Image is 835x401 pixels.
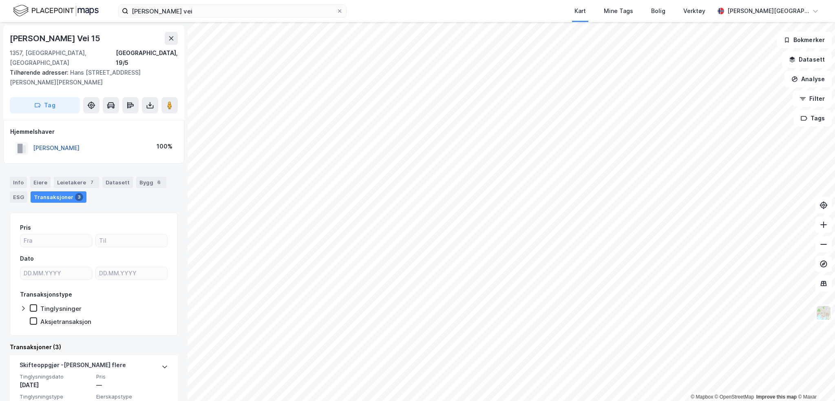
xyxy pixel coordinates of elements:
[136,177,166,188] div: Bygg
[96,235,167,247] input: Til
[20,290,72,299] div: Transaksjonstype
[715,394,754,400] a: OpenStreetMap
[10,68,171,87] div: Hans [STREET_ADDRESS][PERSON_NAME][PERSON_NAME]
[157,142,172,151] div: 100%
[40,305,82,312] div: Tinglysninger
[10,48,116,68] div: 1357, [GEOGRAPHIC_DATA], [GEOGRAPHIC_DATA]
[20,254,34,264] div: Dato
[128,5,336,17] input: Søk på adresse, matrikkel, gårdeiere, leietakere eller personer
[30,177,51,188] div: Eiere
[651,6,665,16] div: Bolig
[756,394,797,400] a: Improve this map
[683,6,705,16] div: Verktøy
[20,267,92,279] input: DD.MM.YYYY
[20,373,91,380] span: Tinglysningsdato
[10,191,27,203] div: ESG
[40,318,91,326] div: Aksjetransaksjon
[691,394,713,400] a: Mapbox
[816,305,831,321] img: Z
[794,362,835,401] iframe: Chat Widget
[782,51,832,68] button: Datasett
[96,393,168,400] span: Eierskapstype
[20,393,91,400] span: Tinglysningstype
[777,32,832,48] button: Bokmerker
[10,177,27,188] div: Info
[54,177,99,188] div: Leietakere
[96,373,168,380] span: Pris
[155,178,163,186] div: 6
[116,48,178,68] div: [GEOGRAPHIC_DATA], 19/5
[20,235,92,247] input: Fra
[20,360,126,373] div: Skifteoppgjør - [PERSON_NAME] flere
[727,6,809,16] div: [PERSON_NAME][GEOGRAPHIC_DATA]
[13,4,99,18] img: logo.f888ab2527a4732fd821a326f86c7f29.svg
[102,177,133,188] div: Datasett
[10,127,177,137] div: Hjemmelshaver
[20,223,31,233] div: Pris
[20,380,91,390] div: [DATE]
[794,362,835,401] div: Kontrollprogram for chat
[96,380,168,390] div: —
[75,193,83,201] div: 3
[604,6,633,16] div: Mine Tags
[794,110,832,126] button: Tags
[10,32,102,45] div: [PERSON_NAME] Vei 15
[10,342,178,352] div: Transaksjoner (3)
[10,69,70,76] span: Tilhørende adresser:
[574,6,586,16] div: Kart
[10,97,80,113] button: Tag
[96,267,167,279] input: DD.MM.YYYY
[88,178,96,186] div: 7
[793,91,832,107] button: Filter
[31,191,86,203] div: Transaksjoner
[784,71,832,87] button: Analyse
